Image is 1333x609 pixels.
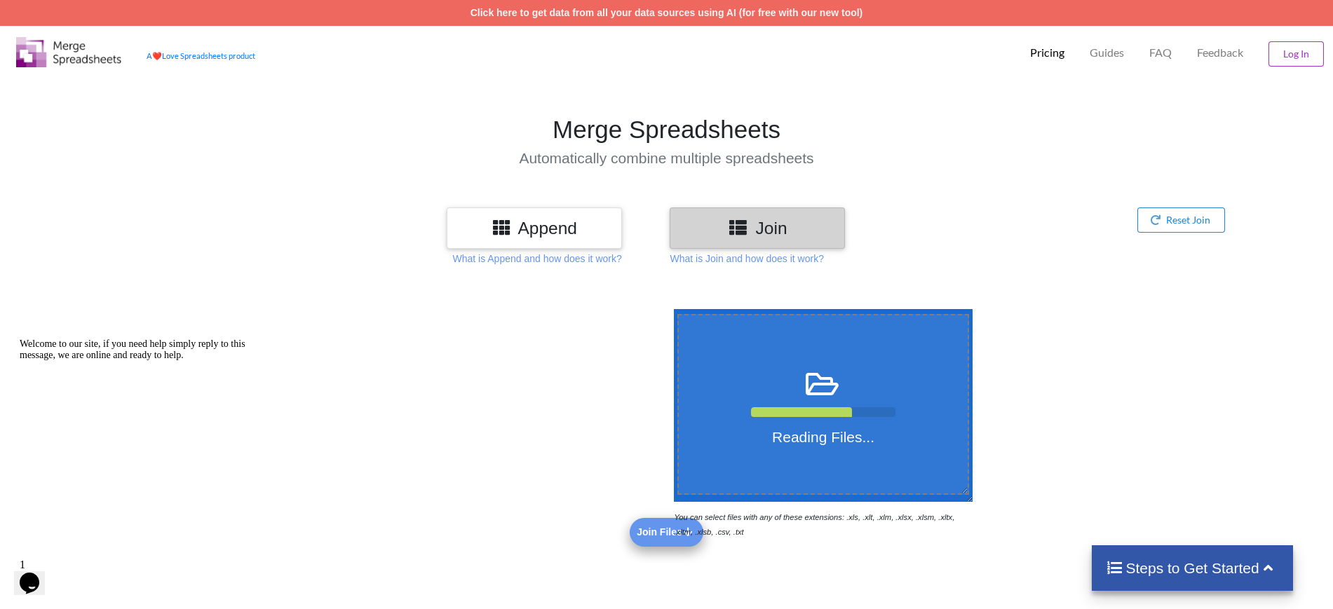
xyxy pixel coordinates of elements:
[14,333,266,546] iframe: chat widget
[147,51,255,60] a: AheartLove Spreadsheets product
[1268,41,1324,67] button: Log In
[471,7,863,18] a: Click here to get data from all your data sources using AI (for free with our new tool)
[452,252,621,266] p: What is Append and how does it work?
[670,252,823,266] p: What is Join and how does it work?
[1137,207,1225,233] button: Reset Join
[16,37,121,67] img: Logo.png
[674,513,954,536] i: You can select files with any of these extensions: .xls, .xlt, .xlm, .xlsx, .xlsm, .xltx, .xltm, ...
[457,218,611,238] h3: Append
[1149,46,1172,60] p: FAQ
[1030,46,1064,60] p: Pricing
[1090,46,1124,60] p: Guides
[679,428,968,446] h4: Reading Files...
[14,553,59,595] iframe: chat widget
[1106,559,1279,577] h4: Steps to Get Started
[1197,47,1243,58] span: Feedback
[152,51,162,60] span: heart
[6,6,231,27] span: Welcome to our site, if you need help simply reply to this message, we are online and ready to help.
[680,218,834,238] h3: Join
[6,6,258,28] div: Welcome to our site, if you need help simply reply to this message, we are online and ready to help.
